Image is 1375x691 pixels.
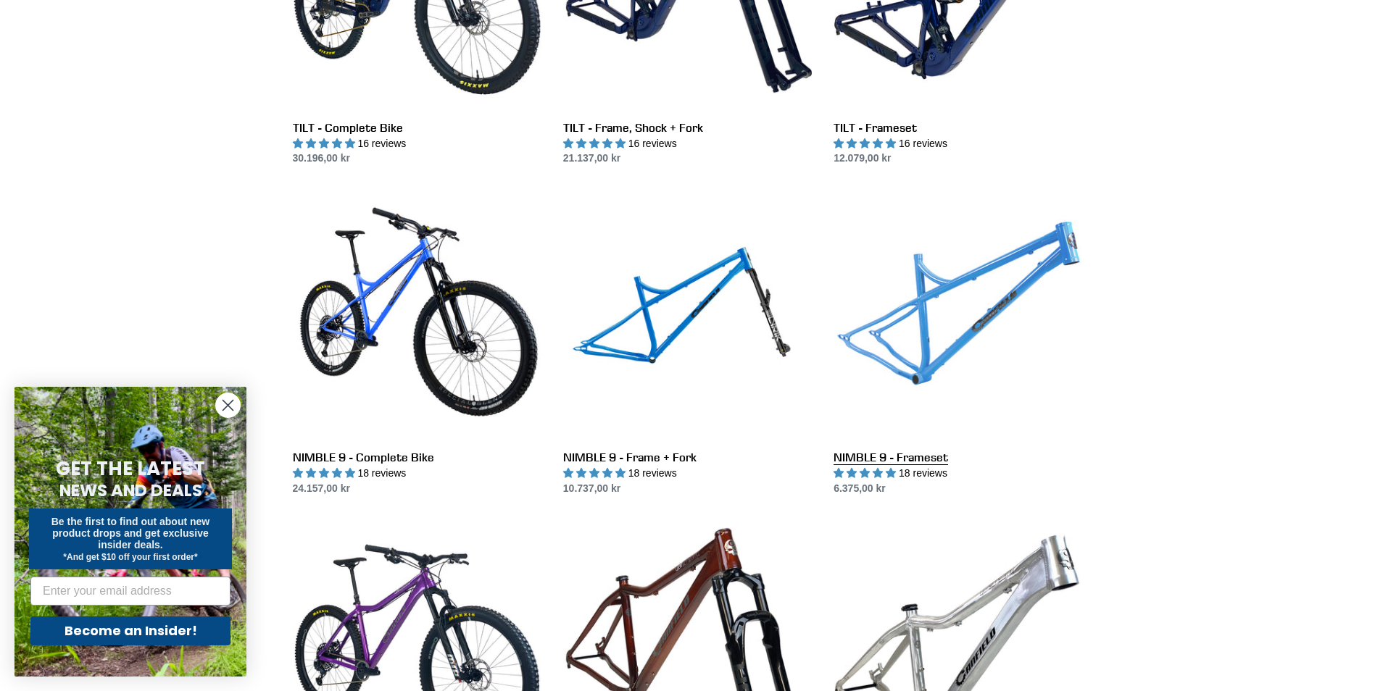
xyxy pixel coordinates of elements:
[63,552,197,562] span: *And get $10 off your first order*
[51,516,210,550] span: Be the first to find out about new product drops and get exclusive insider deals.
[215,393,241,418] button: Close dialog
[56,456,205,482] span: GET THE LATEST
[59,479,202,502] span: NEWS AND DEALS
[30,577,230,606] input: Enter your email address
[30,616,230,645] button: Become an Insider!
